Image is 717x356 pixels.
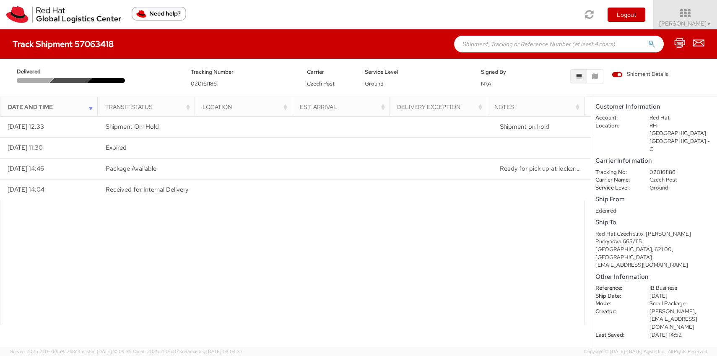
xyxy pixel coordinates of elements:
label: Shipment Details [612,70,668,80]
div: Delivery Exception [397,103,484,111]
span: Client: 2025.21.0-c073d8a [133,348,243,354]
dt: Reference: [589,284,643,292]
dt: Carrier Name: [589,176,643,184]
h5: Tracking Number [191,69,294,75]
span: Shipment on hold [500,122,549,131]
dt: Creator: [589,308,643,316]
span: Ground [365,80,384,87]
span: Delivered [17,68,53,76]
div: Transit Status [105,103,192,111]
div: [GEOGRAPHIC_DATA], 621 00, [GEOGRAPHIC_DATA] [595,246,713,261]
dt: Location: [589,122,643,130]
div: [EMAIL_ADDRESS][DOMAIN_NAME] [595,261,713,269]
h5: Service Level [365,69,468,75]
span: ▼ [707,21,712,27]
div: Red Hat Czech s.r.o. [PERSON_NAME] [595,230,713,238]
img: rh-logistics-00dfa346123c4ec078e1.svg [6,6,121,23]
h5: Ship From [595,196,713,203]
span: [PERSON_NAME], [649,308,696,315]
span: 020161186 [191,80,217,87]
div: Location [203,103,290,111]
dt: Last Saved: [589,331,643,339]
span: Czech Post [307,80,335,87]
span: master, [DATE] 10:09:35 [81,348,132,354]
span: N\A [481,80,491,87]
input: Shipment, Tracking or Reference Number (at least 4 chars) [454,36,664,52]
dt: Account: [589,114,643,122]
div: Est. Arrival [300,103,387,111]
span: master, [DATE] 08:04:37 [190,348,243,354]
div: Notes [494,103,582,111]
h5: Carrier [307,69,352,75]
div: Date and Time [8,103,95,111]
div: Purkynova 665/115 [595,238,713,246]
dt: Service Level: [589,184,643,192]
span: Received for Internal Delivery [106,185,188,194]
span: Shipment Details [612,70,668,78]
span: Ready for pick up at locker RH - Brno TPB-C-10 [500,164,686,173]
h5: Ship To [595,219,713,226]
span: Shipment On-Hold [106,122,159,131]
span: Expired [106,143,127,152]
dt: Mode: [589,300,643,308]
span: Package Available [106,164,156,173]
h5: Signed By [481,69,526,75]
h4: Track Shipment 57063418 [13,39,114,49]
button: Need help? [132,7,186,21]
span: Copyright © [DATE]-[DATE] Agistix Inc., All Rights Reserved [584,348,707,355]
span: Server: 2025.21.0-769a9a7b8c3 [10,348,132,354]
div: Edenred [595,207,713,215]
span: [PERSON_NAME] [659,20,712,27]
button: Logout [608,8,645,22]
dt: Tracking No: [589,169,643,177]
h5: Carrier Information [595,157,713,164]
h5: Other Information [595,273,713,281]
dt: Ship Date: [589,292,643,300]
h5: Customer Information [595,103,713,110]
